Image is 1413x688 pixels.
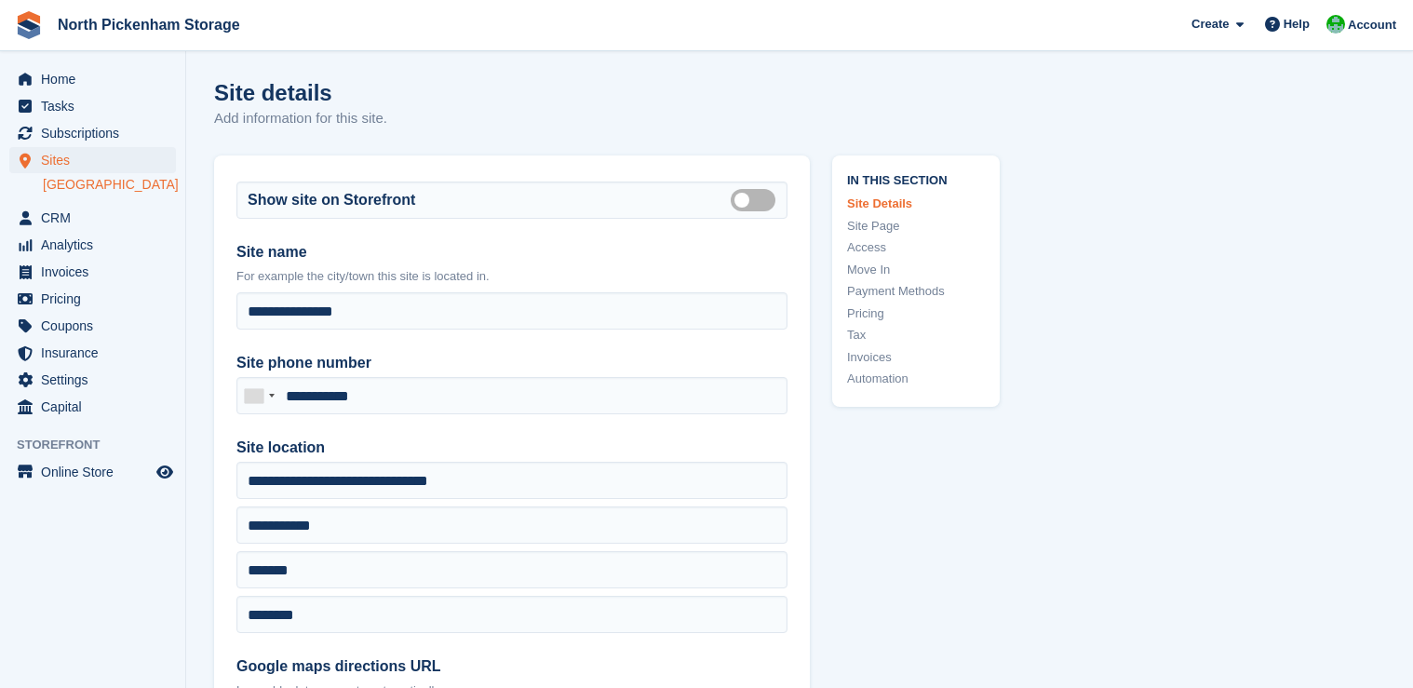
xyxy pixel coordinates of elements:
[41,232,153,258] span: Analytics
[847,282,985,301] a: Payment Methods
[9,259,176,285] a: menu
[1348,16,1396,34] span: Account
[9,147,176,173] a: menu
[9,394,176,420] a: menu
[154,461,176,483] a: Preview store
[41,286,153,312] span: Pricing
[236,352,787,374] label: Site phone number
[17,436,185,454] span: Storefront
[41,394,153,420] span: Capital
[236,241,787,263] label: Site name
[41,367,153,393] span: Settings
[847,261,985,279] a: Move In
[847,370,985,388] a: Automation
[43,176,176,194] a: [GEOGRAPHIC_DATA]
[50,9,248,40] a: North Pickenham Storage
[847,304,985,323] a: Pricing
[9,340,176,366] a: menu
[847,238,985,257] a: Access
[9,313,176,339] a: menu
[214,80,387,105] h1: Site details
[9,120,176,146] a: menu
[9,286,176,312] a: menu
[847,195,985,213] a: Site Details
[236,267,787,286] p: For example the city/town this site is located in.
[847,217,985,236] a: Site Page
[236,437,787,459] label: Site location
[15,11,43,39] img: stora-icon-8386f47178a22dfd0bd8f6a31ec36ba5ce8667c1dd55bd0f319d3a0aa187defe.svg
[9,205,176,231] a: menu
[731,198,783,201] label: Is public
[9,93,176,119] a: menu
[9,459,176,485] a: menu
[1326,15,1345,34] img: Chris Gulliver
[41,66,153,92] span: Home
[1284,15,1310,34] span: Help
[41,120,153,146] span: Subscriptions
[41,313,153,339] span: Coupons
[847,348,985,367] a: Invoices
[41,205,153,231] span: CRM
[9,367,176,393] a: menu
[847,326,985,344] a: Tax
[41,93,153,119] span: Tasks
[9,66,176,92] a: menu
[9,232,176,258] a: menu
[847,170,985,188] span: In this section
[214,108,387,129] p: Add information for this site.
[41,459,153,485] span: Online Store
[1191,15,1229,34] span: Create
[41,259,153,285] span: Invoices
[248,189,415,211] label: Show site on Storefront
[41,147,153,173] span: Sites
[236,655,787,678] label: Google maps directions URL
[41,340,153,366] span: Insurance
